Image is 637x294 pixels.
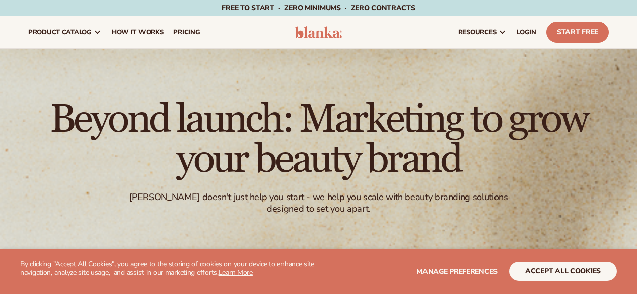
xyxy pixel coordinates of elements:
a: Start Free [546,22,609,43]
span: Free to start · ZERO minimums · ZERO contracts [222,3,415,13]
span: How It Works [112,28,164,36]
span: resources [458,28,497,36]
img: logo [295,26,342,38]
a: pricing [168,16,205,48]
a: resources [453,16,512,48]
span: pricing [173,28,200,36]
button: accept all cookies [509,262,617,281]
span: product catalog [28,28,92,36]
h1: Beyond launch: Marketing to grow your beauty brand [42,99,596,179]
span: Manage preferences [416,267,498,276]
p: By clicking "Accept All Cookies", you agree to the storing of cookies on your device to enhance s... [20,260,319,277]
div: [PERSON_NAME] doesn't just help you start - we help you scale with beauty branding solutions desi... [111,191,525,215]
a: Learn More [219,268,253,277]
button: Manage preferences [416,262,498,281]
a: LOGIN [512,16,541,48]
a: How It Works [107,16,169,48]
span: LOGIN [517,28,536,36]
a: product catalog [23,16,107,48]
